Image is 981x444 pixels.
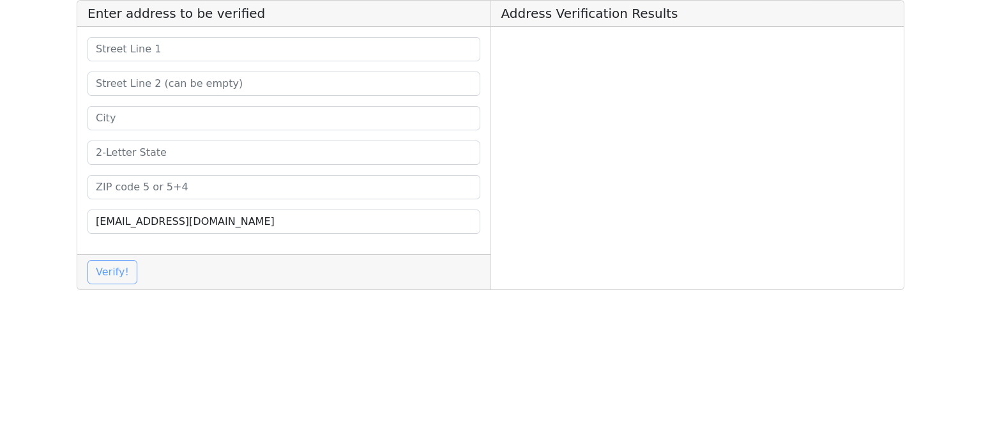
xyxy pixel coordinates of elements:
[87,210,480,234] input: Your Email
[87,72,480,96] input: Street Line 2 (can be empty)
[87,106,480,130] input: City
[491,1,904,27] h5: Address Verification Results
[87,37,480,61] input: Street Line 1
[87,141,480,165] input: 2-Letter State
[77,1,490,27] h5: Enter address to be verified
[87,175,480,199] input: ZIP code 5 or 5+4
